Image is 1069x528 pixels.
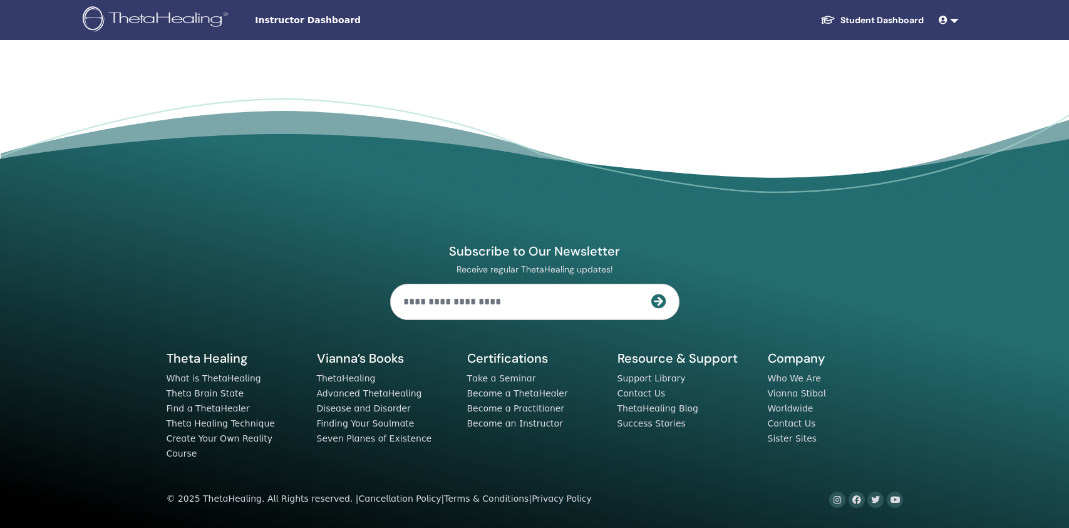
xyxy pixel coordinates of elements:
[317,373,376,383] a: ThetaHealing
[617,388,666,398] a: Contact Us
[167,388,244,398] a: Theta Brain State
[317,350,452,366] h5: Vianna’s Books
[83,6,232,34] img: logo.png
[467,373,536,383] a: Take a Seminar
[317,388,422,398] a: Advanced ThetaHealing
[467,350,602,366] h5: Certifications
[317,433,432,443] a: Seven Planes of Existence
[317,418,415,428] a: Finding Your Soulmate
[444,494,529,504] a: Terms & Conditions
[317,403,411,413] a: Disease and Disorder
[532,494,592,504] a: Privacy Policy
[167,350,302,366] h5: Theta Healing
[768,403,813,413] a: Worldwide
[467,418,563,428] a: Become an Instructor
[467,403,565,413] a: Become a Practitioner
[617,418,686,428] a: Success Stories
[768,373,821,383] a: Who We Are
[617,403,698,413] a: ThetaHealing Blog
[768,388,826,398] a: Vianna Stibal
[167,403,250,413] a: Find a ThetaHealer
[768,350,903,366] h5: Company
[167,433,273,458] a: Create Your Own Reality Course
[255,14,443,27] span: Instructor Dashboard
[617,350,753,366] h5: Resource & Support
[810,9,934,32] a: Student Dashboard
[467,388,568,398] a: Become a ThetaHealer
[768,418,816,428] a: Contact Us
[167,492,592,507] div: © 2025 ThetaHealing. All Rights reserved. | | |
[820,14,835,25] img: graduation-cap-white.svg
[167,373,261,383] a: What is ThetaHealing
[358,494,441,504] a: Cancellation Policy
[768,433,817,443] a: Sister Sites
[390,264,679,275] p: Receive regular ThetaHealing updates!
[390,243,679,259] h4: Subscribe to Our Newsletter
[167,418,275,428] a: Theta Healing Technique
[617,373,686,383] a: Support Library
